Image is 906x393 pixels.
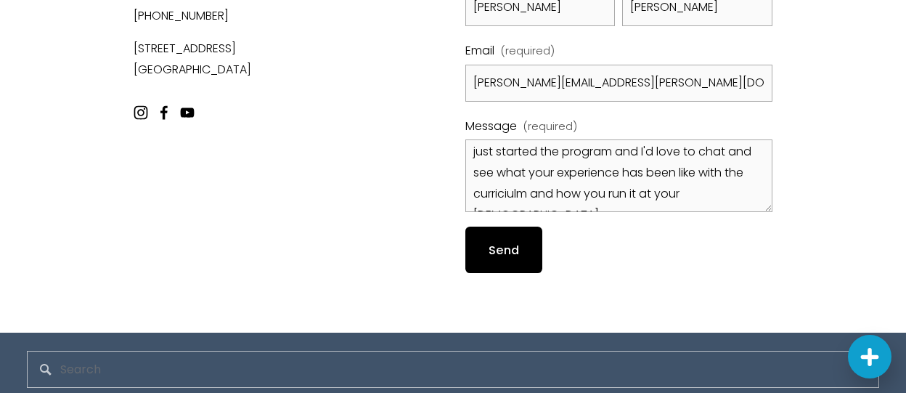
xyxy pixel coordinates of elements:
span: Send [489,242,519,259]
textarea: Hi! My name is [PERSON_NAME] and I work at [GEOGRAPHIC_DATA][DEMOGRAPHIC_DATA] in [GEOGRAPHIC_DAT... [465,139,772,212]
span: (required) [523,117,577,136]
input: Search [27,351,878,388]
a: Facebook [157,105,171,120]
p: [PHONE_NUMBER] [134,6,385,27]
p: [STREET_ADDRESS] [GEOGRAPHIC_DATA] [134,39,385,81]
span: Message [465,116,517,137]
a: YouTube [180,105,195,120]
span: (required) [501,41,555,60]
button: SendSend [465,227,542,272]
span: Email [465,41,494,62]
a: Instagram [134,105,148,120]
